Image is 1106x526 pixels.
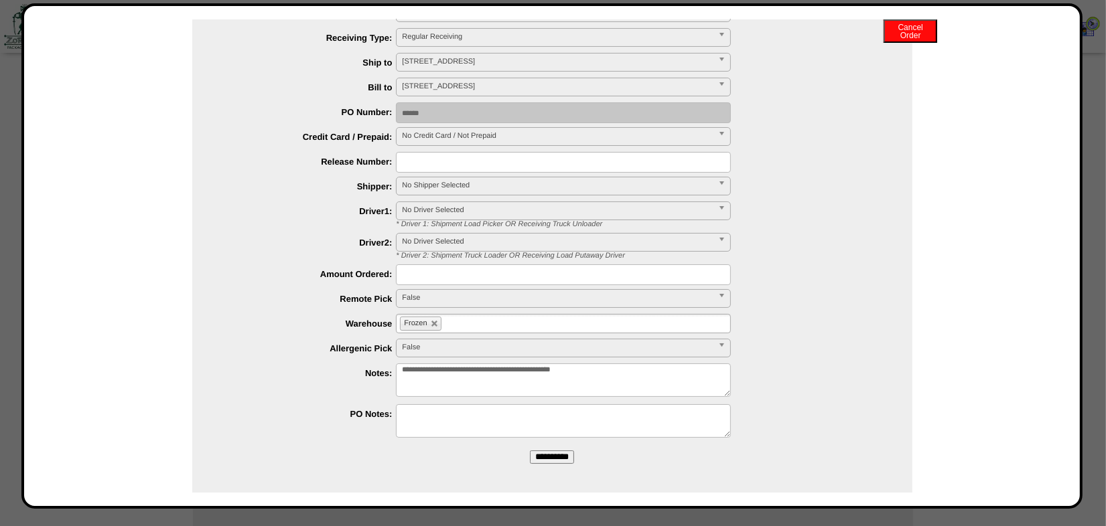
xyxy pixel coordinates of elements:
[402,339,713,355] span: False
[402,29,713,45] span: Regular Receiving
[219,82,397,92] label: Bill to
[219,206,397,216] label: Driver1:
[402,202,713,218] span: No Driver Selected
[402,234,713,250] span: No Driver Selected
[219,238,397,248] label: Driver2:
[402,177,713,193] span: No Shipper Selected
[219,58,397,68] label: Ship to
[402,290,713,306] span: False
[219,181,397,191] label: Shipper:
[884,19,937,43] button: CancelOrder
[219,368,397,378] label: Notes:
[219,343,397,353] label: Allergenic Pick
[219,319,397,329] label: Warehouse
[219,269,397,279] label: Amount Ordered:
[402,128,713,144] span: No Credit Card / Not Prepaid
[219,33,397,43] label: Receiving Type:
[219,157,397,167] label: Release Number:
[387,220,912,228] div: * Driver 1: Shipment Load Picker OR Receiving Truck Unloader
[387,252,912,260] div: * Driver 2: Shipment Truck Loader OR Receiving Load Putaway Driver
[404,319,427,327] span: Frozen
[402,54,713,70] span: [STREET_ADDRESS]
[219,409,397,419] label: PO Notes:
[219,294,397,304] label: Remote Pick
[219,107,397,117] label: PO Number:
[219,132,397,142] label: Credit Card / Prepaid:
[402,78,713,94] span: [STREET_ADDRESS]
